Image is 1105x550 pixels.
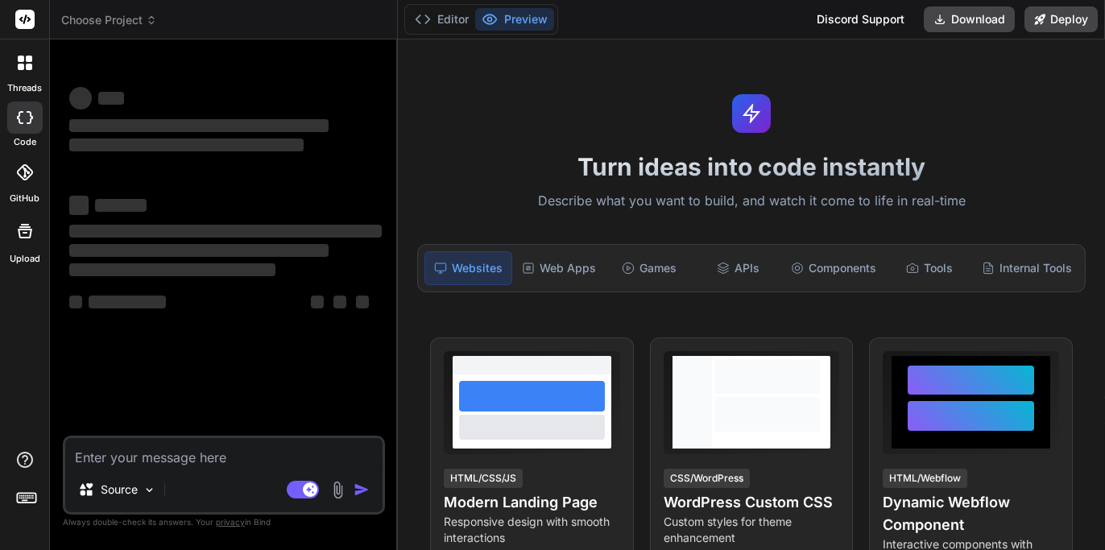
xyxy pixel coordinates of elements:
[408,8,475,31] button: Editor
[354,482,370,498] img: icon
[975,251,1078,285] div: Internal Tools
[1024,6,1098,32] button: Deploy
[695,251,781,285] div: APIs
[333,296,346,308] span: ‌
[329,481,347,499] img: attachment
[886,251,972,285] div: Tools
[408,152,1095,181] h1: Turn ideas into code instantly
[444,514,620,546] p: Responsive design with smooth interactions
[424,251,512,285] div: Websites
[63,515,385,530] p: Always double-check its answers. Your in Bind
[883,491,1059,536] h4: Dynamic Webflow Component
[311,296,324,308] span: ‌
[69,296,82,308] span: ‌
[664,514,840,546] p: Custom styles for theme enhancement
[69,139,304,151] span: ‌
[444,469,523,488] div: HTML/CSS/JS
[143,483,156,497] img: Pick Models
[475,8,554,31] button: Preview
[924,6,1015,32] button: Download
[69,196,89,215] span: ‌
[98,92,124,105] span: ‌
[356,296,369,308] span: ‌
[69,119,329,132] span: ‌
[216,517,245,527] span: privacy
[408,191,1095,212] p: Describe what you want to build, and watch it come to life in real-time
[69,225,382,238] span: ‌
[61,12,157,28] span: Choose Project
[664,491,840,514] h4: WordPress Custom CSS
[69,87,92,110] span: ‌
[89,296,166,308] span: ‌
[10,252,40,266] label: Upload
[69,244,329,257] span: ‌
[101,482,138,498] p: Source
[95,199,147,212] span: ‌
[807,6,914,32] div: Discord Support
[69,263,275,276] span: ‌
[10,192,39,205] label: GitHub
[444,491,620,514] h4: Modern Landing Page
[606,251,692,285] div: Games
[784,251,883,285] div: Components
[883,469,967,488] div: HTML/Webflow
[14,135,36,149] label: code
[515,251,602,285] div: Web Apps
[7,81,42,95] label: threads
[664,469,750,488] div: CSS/WordPress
